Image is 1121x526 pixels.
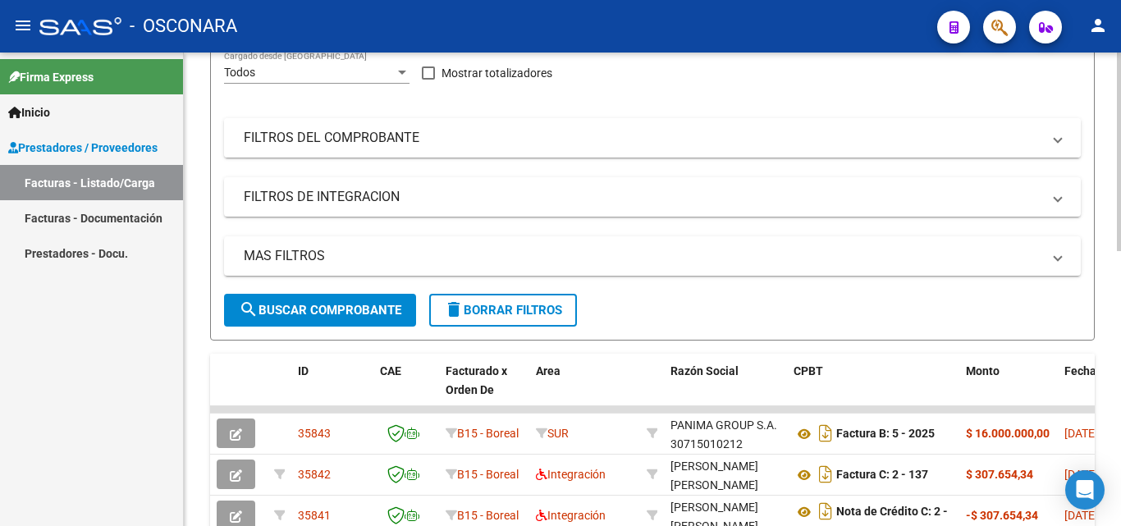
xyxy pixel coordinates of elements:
[130,8,237,44] span: - OSCONARA
[298,468,331,481] span: 35842
[1064,427,1098,440] span: [DATE]
[13,16,33,35] mat-icon: menu
[446,364,507,396] span: Facturado x Orden De
[787,354,959,426] datatable-header-cell: CPBT
[444,300,464,319] mat-icon: delete
[8,139,158,157] span: Prestadores / Proveedores
[670,416,777,435] div: PANIMA GROUP S.A.
[966,427,1050,440] strong: $ 16.000.000,00
[8,103,50,121] span: Inicio
[836,428,935,441] strong: Factura B: 5 - 2025
[244,247,1041,265] mat-panel-title: MAS FILTROS
[244,129,1041,147] mat-panel-title: FILTROS DEL COMPROBANTE
[836,469,928,482] strong: Factura C: 2 - 137
[298,509,331,522] span: 35841
[442,63,552,83] span: Mostrar totalizadores
[298,364,309,377] span: ID
[815,420,836,446] i: Descargar documento
[664,354,787,426] datatable-header-cell: Razón Social
[239,303,401,318] span: Buscar Comprobante
[815,498,836,524] i: Descargar documento
[536,364,560,377] span: Area
[373,354,439,426] datatable-header-cell: CAE
[815,461,836,487] i: Descargar documento
[380,364,401,377] span: CAE
[670,364,739,377] span: Razón Social
[429,294,577,327] button: Borrar Filtros
[959,354,1058,426] datatable-header-cell: Monto
[670,416,780,451] div: 30715010212
[966,468,1033,481] strong: $ 307.654,34
[457,509,519,522] span: B15 - Boreal
[291,354,373,426] datatable-header-cell: ID
[529,354,640,426] datatable-header-cell: Area
[536,468,606,481] span: Integración
[224,66,255,79] span: Todos
[794,364,823,377] span: CPBT
[457,427,519,440] span: B15 - Boreal
[239,300,259,319] mat-icon: search
[224,177,1081,217] mat-expansion-panel-header: FILTROS DE INTEGRACION
[1064,468,1098,481] span: [DATE]
[444,303,562,318] span: Borrar Filtros
[536,427,569,440] span: SUR
[244,188,1041,206] mat-panel-title: FILTROS DE INTEGRACION
[1064,509,1098,522] span: [DATE]
[670,457,780,495] div: [PERSON_NAME] [PERSON_NAME]
[966,509,1038,522] strong: -$ 307.654,34
[670,457,780,492] div: 27245238679
[224,294,416,327] button: Buscar Comprobante
[536,509,606,522] span: Integración
[1065,470,1105,510] div: Open Intercom Messenger
[457,468,519,481] span: B15 - Boreal
[224,118,1081,158] mat-expansion-panel-header: FILTROS DEL COMPROBANTE
[224,236,1081,276] mat-expansion-panel-header: MAS FILTROS
[8,68,94,86] span: Firma Express
[439,354,529,426] datatable-header-cell: Facturado x Orden De
[1088,16,1108,35] mat-icon: person
[966,364,1000,377] span: Monto
[298,427,331,440] span: 35843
